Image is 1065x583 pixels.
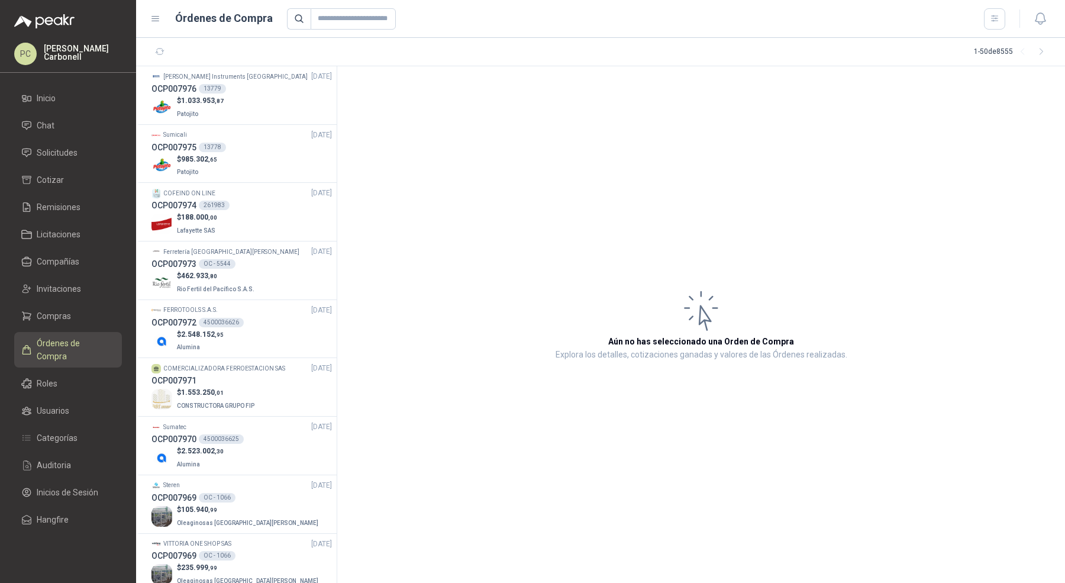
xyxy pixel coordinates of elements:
[37,228,80,241] span: Licitaciones
[151,272,172,293] img: Company Logo
[14,305,122,327] a: Compras
[181,213,217,221] span: 188.000
[151,549,196,562] h3: OCP007969
[177,461,200,468] span: Alumina
[177,344,200,350] span: Alumina
[556,348,847,362] p: Explora los detalles, cotizaciones ganadas y valores de las Órdenes realizadas.
[14,196,122,218] a: Remisiones
[37,255,79,268] span: Compañías
[208,214,217,221] span: ,00
[177,286,254,292] span: Rio Fertil del Pacífico S.A.S.
[163,189,215,198] p: COFEIND ON LINE
[14,278,122,300] a: Invitaciones
[177,154,217,165] p: $
[14,14,75,28] img: Logo peakr
[44,44,122,61] p: [PERSON_NAME] Carbonell
[199,259,235,269] div: OC - 5544
[177,227,215,234] span: Lafayette SAS
[14,169,122,191] a: Cotizar
[208,565,217,571] span: ,99
[199,84,226,94] div: 13779
[311,71,332,82] span: [DATE]
[151,71,332,120] a: Company Logo[PERSON_NAME] Instruments [GEOGRAPHIC_DATA][DATE] OCP00797613779Company Logo$1.033.95...
[181,563,217,572] span: 235.999
[215,98,224,104] span: ,87
[311,130,332,141] span: [DATE]
[181,388,224,397] span: 1.553.250
[37,377,57,390] span: Roles
[215,331,224,338] span: ,95
[151,423,161,432] img: Company Logo
[14,372,122,395] a: Roles
[177,329,224,340] p: $
[151,447,172,468] img: Company Logo
[14,454,122,476] a: Auditoria
[151,189,161,198] img: Company Logo
[311,363,332,374] span: [DATE]
[311,480,332,491] span: [DATE]
[215,389,224,396] span: ,01
[163,364,285,373] p: COMERCIALIZADORA FERROESTACION SAS
[37,310,71,323] span: Compras
[163,539,231,549] p: VITTORIA ONE SHOP SAS
[163,72,308,82] p: [PERSON_NAME] Instruments [GEOGRAPHIC_DATA]
[14,508,122,531] a: Hangfire
[151,331,172,352] img: Company Logo
[37,459,71,472] span: Auditoria
[608,335,794,348] h3: Aún no has seleccionado una Orden de Compra
[199,493,235,503] div: OC - 1066
[14,250,122,273] a: Compañías
[37,201,80,214] span: Remisiones
[208,156,217,163] span: ,65
[37,486,98,499] span: Inicios de Sesión
[311,246,332,257] span: [DATE]
[151,188,332,236] a: Company LogoCOFEIND ON LINE[DATE] OCP007974261983Company Logo$188.000,00Lafayette SAS
[163,247,299,257] p: Ferretería [GEOGRAPHIC_DATA][PERSON_NAME]
[37,282,81,295] span: Invitaciones
[177,212,218,223] p: $
[151,421,332,470] a: Company LogoSumatec[DATE] OCP0079704500036625Company Logo$2.523.002,30Alumina
[37,431,78,445] span: Categorías
[151,82,196,95] h3: OCP007976
[974,43,1051,62] div: 1 - 50 de 8555
[151,305,161,315] img: Company Logo
[177,169,198,175] span: Patojito
[151,506,172,527] img: Company Logo
[14,427,122,449] a: Categorías
[181,272,217,280] span: 462.933
[177,402,254,409] span: CONSTRUCTORA GRUPO FIP
[181,505,217,514] span: 105.940
[151,389,172,410] img: Company Logo
[14,481,122,504] a: Inicios de Sesión
[199,551,235,561] div: OC - 1066
[14,141,122,164] a: Solicitudes
[151,199,196,212] h3: OCP007974
[177,387,257,398] p: $
[151,433,196,446] h3: OCP007970
[177,562,321,574] p: $
[311,305,332,316] span: [DATE]
[151,97,172,118] img: Company Logo
[37,513,69,526] span: Hangfire
[151,480,332,529] a: Company LogoSteren[DATE] OCP007969OC - 1066Company Logo$105.940,99Oleaginosas [GEOGRAPHIC_DATA][P...
[177,446,224,457] p: $
[163,305,218,315] p: FERROTOOLS S.A.S.
[151,481,161,490] img: Company Logo
[151,363,332,411] a: COMERCIALIZADORA FERROESTACION SAS[DATE] OCP007971Company Logo$1.553.250,01CONSTRUCTORA GRUPO FIP
[177,111,198,117] span: Patojito
[37,404,69,417] span: Usuarios
[151,305,332,353] a: Company LogoFERROTOOLS S.A.S.[DATE] OCP0079724500036626Company Logo$2.548.152,95Alumina
[37,119,54,132] span: Chat
[177,95,224,107] p: $
[151,491,196,504] h3: OCP007969
[37,337,111,363] span: Órdenes de Compra
[215,448,224,455] span: ,30
[163,130,187,140] p: Sumicali
[151,257,196,270] h3: OCP007973
[177,504,321,516] p: $
[311,188,332,199] span: [DATE]
[37,146,78,159] span: Solicitudes
[175,10,273,27] h1: Órdenes de Compra
[163,423,186,432] p: Sumatec
[14,87,122,109] a: Inicio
